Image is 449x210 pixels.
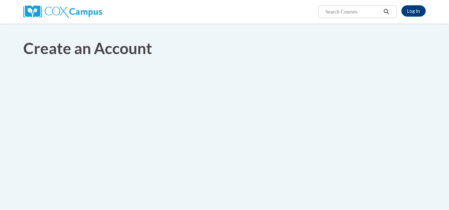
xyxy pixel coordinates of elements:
img: Cox Campus [23,5,102,18]
i:  [383,9,390,14]
span: Create an Account [23,39,152,57]
a: Cox Campus [23,8,102,14]
input: Search Courses [325,7,381,16]
button: Search [381,7,392,16]
a: Log In [401,5,426,17]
